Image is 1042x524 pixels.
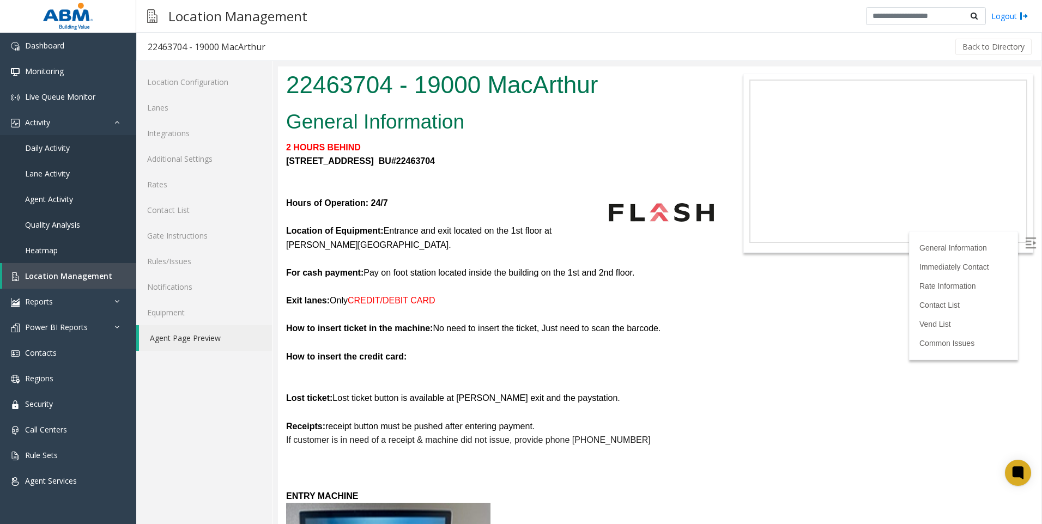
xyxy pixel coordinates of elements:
[148,40,265,54] div: 22463704 - 19000 MacArthur
[25,168,70,179] span: Lane Activity
[641,234,682,243] a: Contact List
[8,367,437,381] p: If customer is in need of a receipt & machine did not issue, provide phone [PHONE_NUMBER]
[25,424,67,435] span: Call Centers
[8,285,129,295] b: How to insert the credit card:
[25,373,53,383] span: Regions
[25,348,57,358] span: Contacts
[136,146,272,172] a: Additional Settings
[11,298,20,307] img: 'icon'
[25,476,77,486] span: Agent Services
[25,220,80,230] span: Quality Analysis
[11,42,20,51] img: 'icon'
[641,177,709,186] a: General Information
[25,143,70,153] span: Daily Activity
[163,3,313,29] h3: Location Management
[8,425,80,434] b: ENTRY MACHINE
[136,69,272,95] a: Location Configuration
[136,197,272,223] a: Contact List
[8,229,70,239] font: Only
[11,400,20,409] img: 'icon'
[641,253,673,262] a: Vend List
[139,325,272,351] a: Agent Page Preview
[11,324,20,332] img: 'icon'
[25,296,53,307] span: Reports
[11,119,20,127] img: 'icon'
[8,76,83,86] b: 2 HOURS BEHIND
[25,194,73,204] span: Agent Activity
[8,355,257,364] font: receipt button must be pushed after entering payment.
[8,90,157,99] font: [STREET_ADDRESS] BU#22463704
[11,477,20,486] img: 'icon'
[25,245,58,255] span: Heatmap
[136,95,272,120] a: Lanes
[136,223,272,248] a: Gate Instructions
[11,452,20,460] img: 'icon'
[147,3,157,29] img: pageIcon
[641,272,696,281] a: Common Issues
[25,40,64,51] span: Dashboard
[8,327,342,336] font: Lost ticket button is available at [PERSON_NAME] exit and the paystation.
[2,263,136,289] a: Location Management
[11,68,20,76] img: 'icon'
[70,229,157,239] font: CREDIT/DEBIT CARD
[8,355,47,364] b: Receipts:
[25,271,112,281] span: Location Management
[25,92,95,102] span: Live Queue Monitor
[8,327,54,336] b: Lost ticket:
[11,375,20,383] img: 'icon'
[136,300,272,325] a: Equipment
[955,39,1032,55] button: Back to Directory
[747,171,758,182] img: Open/Close Sidebar Menu
[25,322,88,332] span: Power BI Reports
[8,160,106,169] b: Location of Equipment:
[8,41,437,70] h2: General Information
[8,202,357,211] font: Pay on foot station located inside the building on the 1st and 2nd floor.
[641,215,698,224] a: Rate Information
[11,93,20,102] img: 'icon'
[8,257,155,266] b: How to insert ticket in the machine:
[25,66,64,76] span: Monitoring
[11,349,20,358] img: 'icon'
[25,450,58,460] span: Rule Sets
[11,272,20,281] img: 'icon'
[25,117,50,127] span: Activity
[1020,10,1028,22] img: logout
[11,426,20,435] img: 'icon'
[136,172,272,197] a: Rates
[8,2,437,35] h1: 22463704 - 19000 MacArthur
[330,116,437,176] img: 023cebc0a3a1460b98c83e56469975a1.jpg
[136,274,272,300] a: Notifications
[641,196,711,205] a: Immediately Contact
[8,132,110,141] font: Hours of Operation: 24/7
[8,202,86,211] b: For cash payment:
[25,399,53,409] span: Security
[8,229,52,239] b: Exit lanes:
[8,160,274,183] font: Entrance and exit located on the 1st floor at [PERSON_NAME][GEOGRAPHIC_DATA].
[136,248,272,274] a: Rules/Issues
[8,257,383,266] font: No need to insert the ticket, Just need to scan the barcode.
[136,120,272,146] a: Integrations
[991,10,1028,22] a: Logout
